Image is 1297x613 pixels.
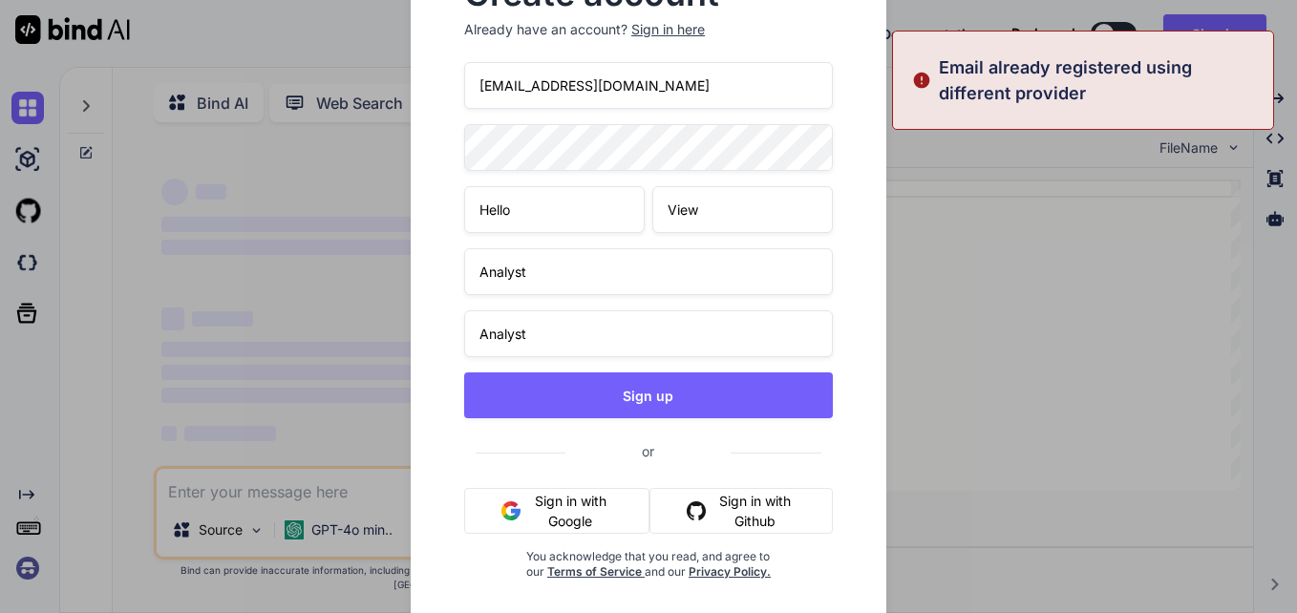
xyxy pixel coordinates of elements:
[912,54,931,106] img: alert
[565,428,731,475] span: or
[501,501,521,520] img: google
[464,186,645,233] input: First Name
[464,20,833,39] p: Already have an account?
[464,310,833,357] input: Company website
[689,564,771,579] a: Privacy Policy.
[687,501,706,520] img: github
[631,20,705,39] div: Sign in here
[464,62,833,109] input: Email
[464,248,833,295] input: Your company name
[649,488,833,534] button: Sign in with Github
[547,564,645,579] a: Terms of Service
[464,488,649,534] button: Sign in with Google
[939,54,1262,106] p: Email already registered using different provider
[464,372,833,418] button: Sign up
[652,186,833,233] input: Last Name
